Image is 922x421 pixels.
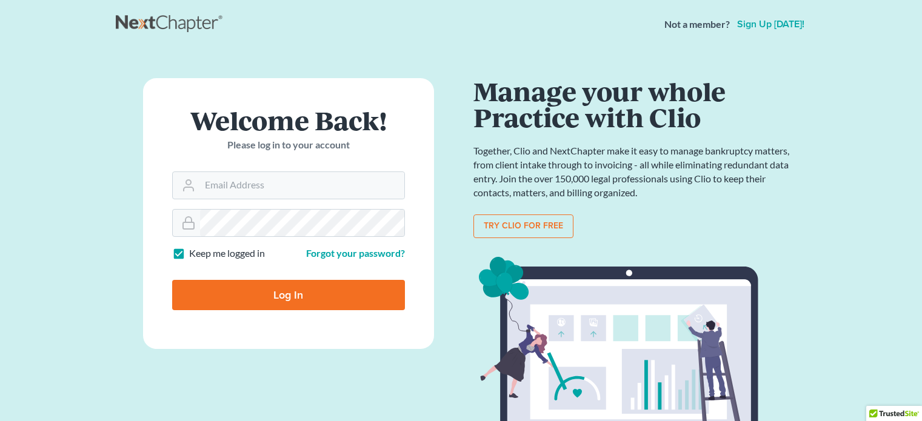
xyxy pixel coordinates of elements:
h1: Manage your whole Practice with Clio [473,78,795,130]
input: Email Address [200,172,404,199]
a: Sign up [DATE]! [735,19,807,29]
a: Try clio for free [473,214,573,239]
input: Log In [172,280,405,310]
strong: Not a member? [664,18,730,31]
p: Together, Clio and NextChapter make it easy to manage bankruptcy matters, from client intake thro... [473,144,795,199]
h1: Welcome Back! [172,107,405,133]
p: Please log in to your account [172,138,405,152]
label: Keep me logged in [189,247,265,260]
a: Forgot your password? [306,247,405,259]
